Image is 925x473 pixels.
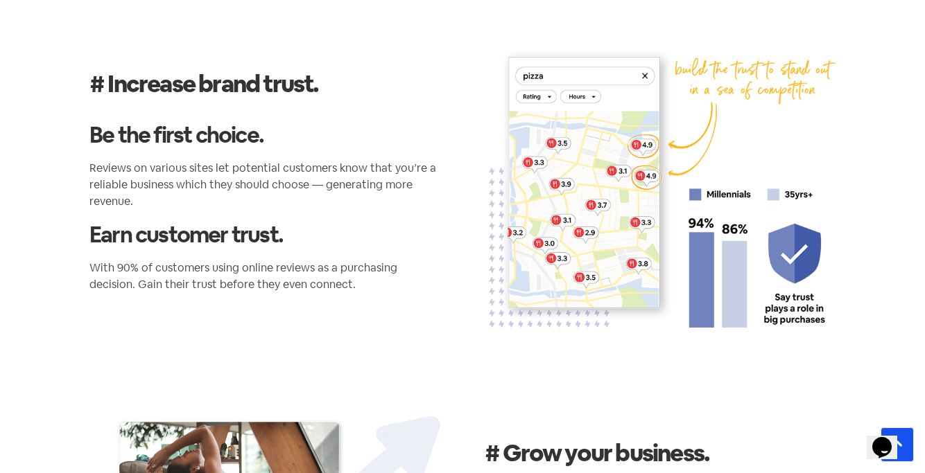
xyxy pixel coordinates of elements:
[89,160,440,210] div: Reviews on various sites let potential customers know that you’re a reliable business which they ...
[89,124,440,146] h2: Be the first choice.
[89,224,440,246] h2: Earn customer trust.
[89,69,440,99] h2: # Increase brand trust.
[867,418,911,459] iframe: chat widget
[485,438,836,468] h2: # Grow your business.
[89,260,440,293] p: With 90% of customers using online reviews as a purchasing decision. Gain their trust before they...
